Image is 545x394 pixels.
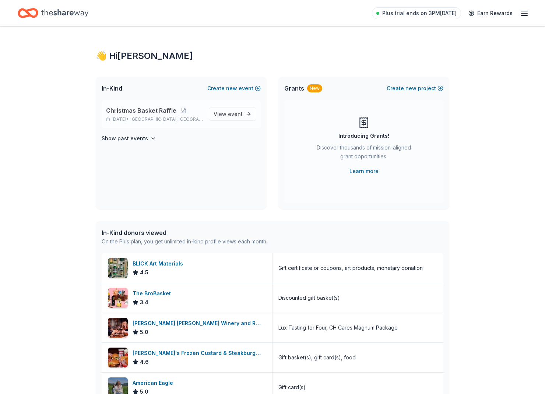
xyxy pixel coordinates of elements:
[102,134,148,143] h4: Show past events
[140,298,148,307] span: 3.4
[133,349,266,358] div: [PERSON_NAME]'s Frozen Custard & Steakburgers
[349,167,379,176] a: Learn more
[226,84,237,93] span: new
[464,7,517,20] a: Earn Rewards
[102,237,267,246] div: On the Plus plan, you get unlimited in-kind profile views each month.
[338,131,389,140] div: Introducing Grants!
[108,318,128,338] img: Image for Cooper's Hawk Winery and Restaurants
[314,143,414,164] div: Discover thousands of mission-aligned grant opportunities.
[102,134,156,143] button: Show past events
[307,84,322,92] div: New
[278,323,398,332] div: Lux Tasting for Four, CH Cares Magnum Package
[140,328,148,337] span: 5.0
[102,228,267,237] div: In-Kind donors viewed
[372,7,461,19] a: Plus trial ends on 3PM[DATE]
[133,289,174,298] div: The BroBasket
[278,383,306,392] div: Gift card(s)
[133,379,176,387] div: American Eagle
[18,4,88,22] a: Home
[228,111,243,117] span: event
[387,84,443,93] button: Createnewproject
[140,268,148,277] span: 4.5
[207,84,261,93] button: Createnewevent
[133,259,186,268] div: BLICK Art Materials
[278,264,423,272] div: Gift certificate or coupons, art products, monetary donation
[108,258,128,278] img: Image for BLICK Art Materials
[106,116,203,122] p: [DATE] •
[102,84,122,93] span: In-Kind
[108,348,128,367] img: Image for Freddy's Frozen Custard & Steakburgers
[133,319,266,328] div: [PERSON_NAME] [PERSON_NAME] Winery and Restaurants
[278,353,356,362] div: Gift basket(s), gift card(s), food
[106,106,176,115] span: Christmas Basket Raffle
[96,50,449,62] div: 👋 Hi [PERSON_NAME]
[278,293,340,302] div: Discounted gift basket(s)
[214,110,243,119] span: View
[108,288,128,308] img: Image for The BroBasket
[382,9,457,18] span: Plus trial ends on 3PM[DATE]
[140,358,149,366] span: 4.6
[209,108,256,121] a: View event
[284,84,304,93] span: Grants
[130,116,203,122] span: [GEOGRAPHIC_DATA], [GEOGRAPHIC_DATA]
[405,84,416,93] span: new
